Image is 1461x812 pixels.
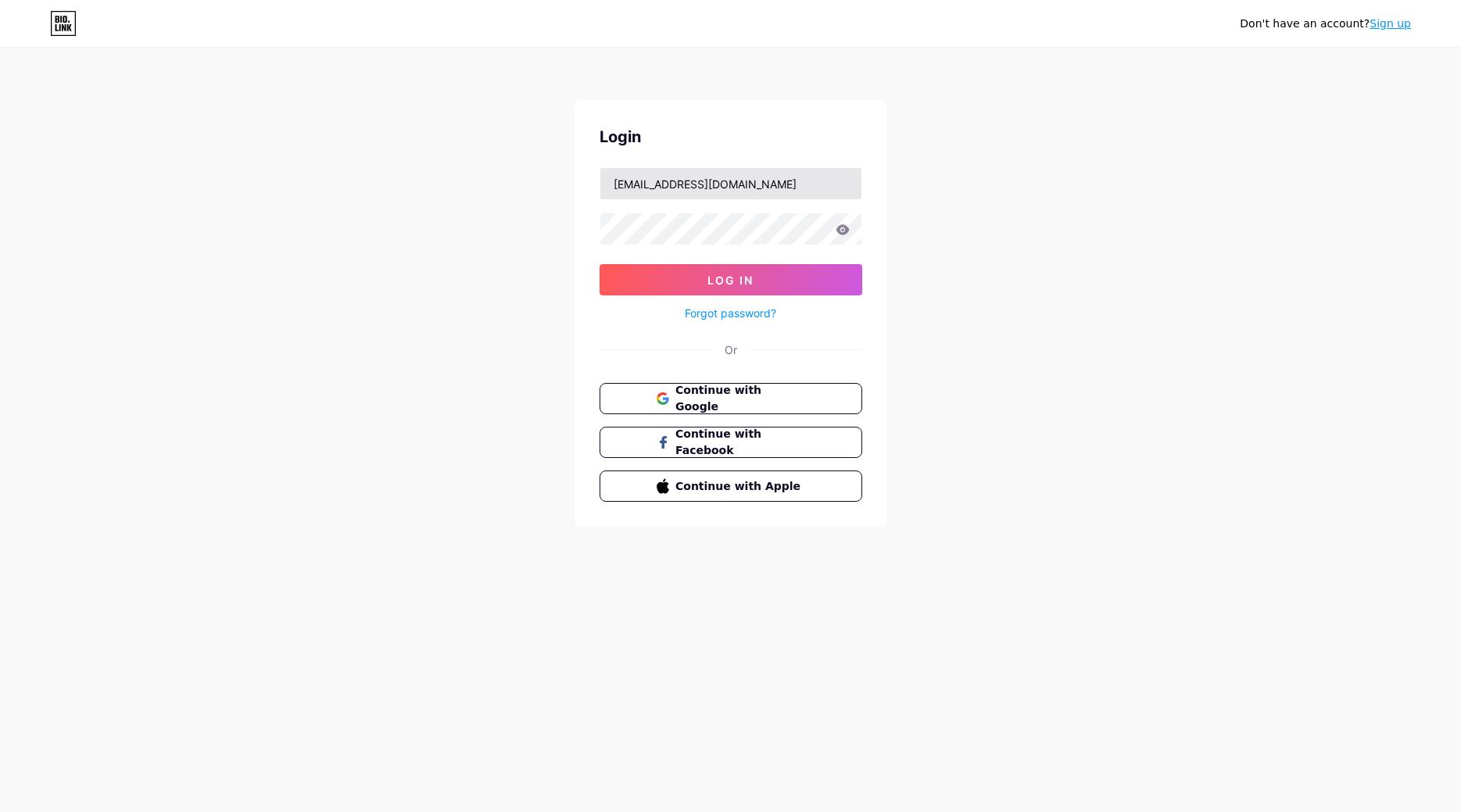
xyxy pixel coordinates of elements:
div: Don't have an account? [1240,16,1411,32]
a: Forgot password? [685,305,776,321]
span: Continue with Apple [675,478,804,495]
div: Login [600,125,862,148]
input: Username [600,168,861,199]
button: Continue with Google [600,383,862,414]
button: Continue with Apple [600,470,862,502]
span: Log In [707,274,754,287]
button: Continue with Facebook [600,427,862,458]
div: Or [725,342,737,358]
button: Log In [600,264,862,295]
span: Continue with Facebook [675,426,804,459]
a: Sign up [1370,17,1411,30]
span: Continue with Google [675,382,804,415]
